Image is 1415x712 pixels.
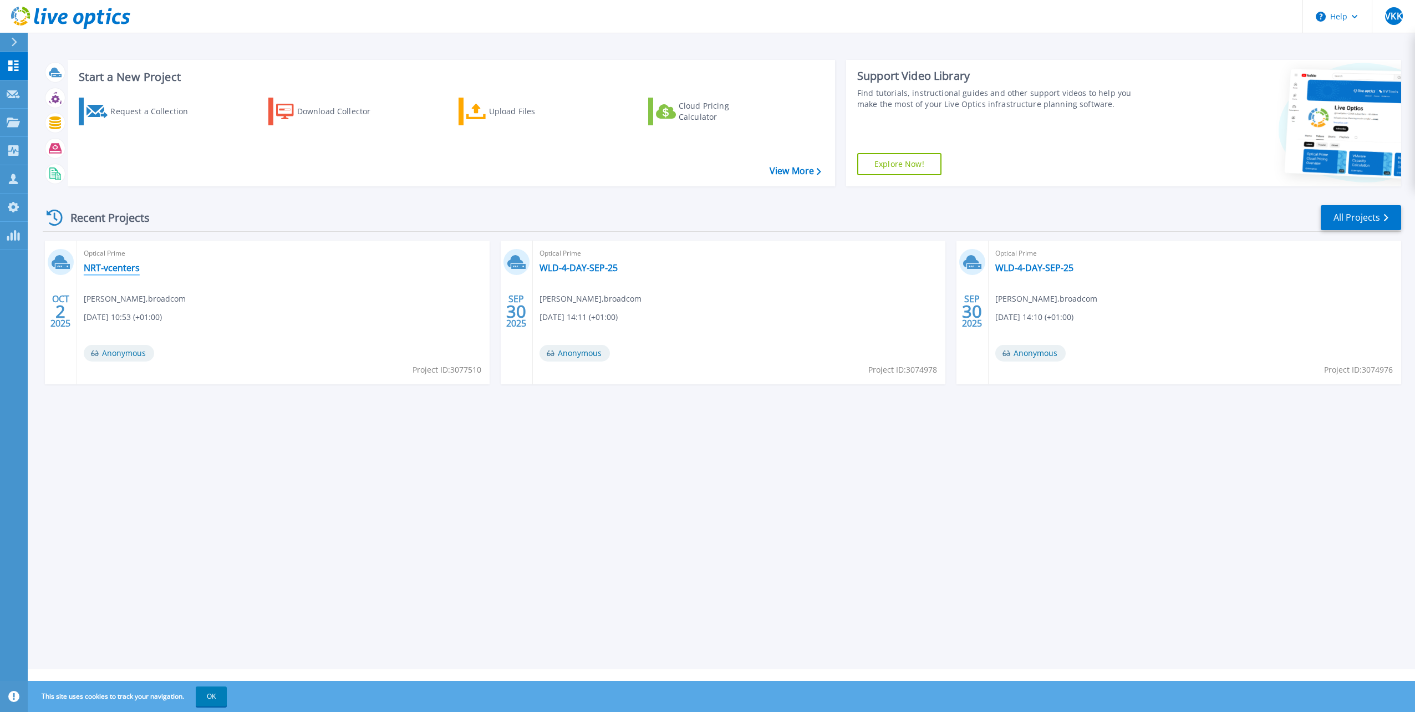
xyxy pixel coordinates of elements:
a: Upload Files [459,98,582,125]
span: Optical Prime [539,247,939,260]
div: Upload Files [489,100,578,123]
span: 2 [55,307,65,316]
div: Support Video Library [857,69,1144,83]
a: NRT-vcenters [84,262,140,273]
a: WLD-4-DAY-SEP-25 [995,262,1073,273]
span: Anonymous [539,345,610,362]
span: Project ID: 3074976 [1324,364,1393,376]
span: Optical Prime [84,247,483,260]
h3: Start a New Project [79,71,821,83]
span: [PERSON_NAME] , broadcom [84,293,186,305]
div: OCT 2025 [50,291,71,332]
span: [PERSON_NAME] , broadcom [995,293,1097,305]
span: This site uses cookies to track your navigation. [30,686,227,706]
a: Download Collector [268,98,392,125]
div: Recent Projects [43,204,165,231]
span: Anonymous [84,345,154,362]
span: Project ID: 3074978 [868,364,937,376]
a: Request a Collection [79,98,202,125]
div: Request a Collection [110,100,199,123]
span: [DATE] 10:53 (+01:00) [84,311,162,323]
span: VKK [1385,12,1402,21]
a: Cloud Pricing Calculator [648,98,772,125]
span: Anonymous [995,345,1066,362]
div: Find tutorials, instructional guides and other support videos to help you make the most of your L... [857,88,1144,110]
a: View More [770,166,821,176]
div: SEP 2025 [506,291,527,332]
a: All Projects [1321,205,1401,230]
a: Explore Now! [857,153,941,175]
div: Cloud Pricing Calculator [679,100,767,123]
div: Download Collector [297,100,386,123]
span: [DATE] 14:10 (+01:00) [995,311,1073,323]
span: [DATE] 14:11 (+01:00) [539,311,618,323]
span: Project ID: 3077510 [413,364,481,376]
span: 30 [962,307,982,316]
span: Optical Prime [995,247,1394,260]
span: [PERSON_NAME] , broadcom [539,293,642,305]
a: WLD-4-DAY-SEP-25 [539,262,618,273]
span: 30 [506,307,526,316]
div: SEP 2025 [961,291,983,332]
button: OK [196,686,227,706]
